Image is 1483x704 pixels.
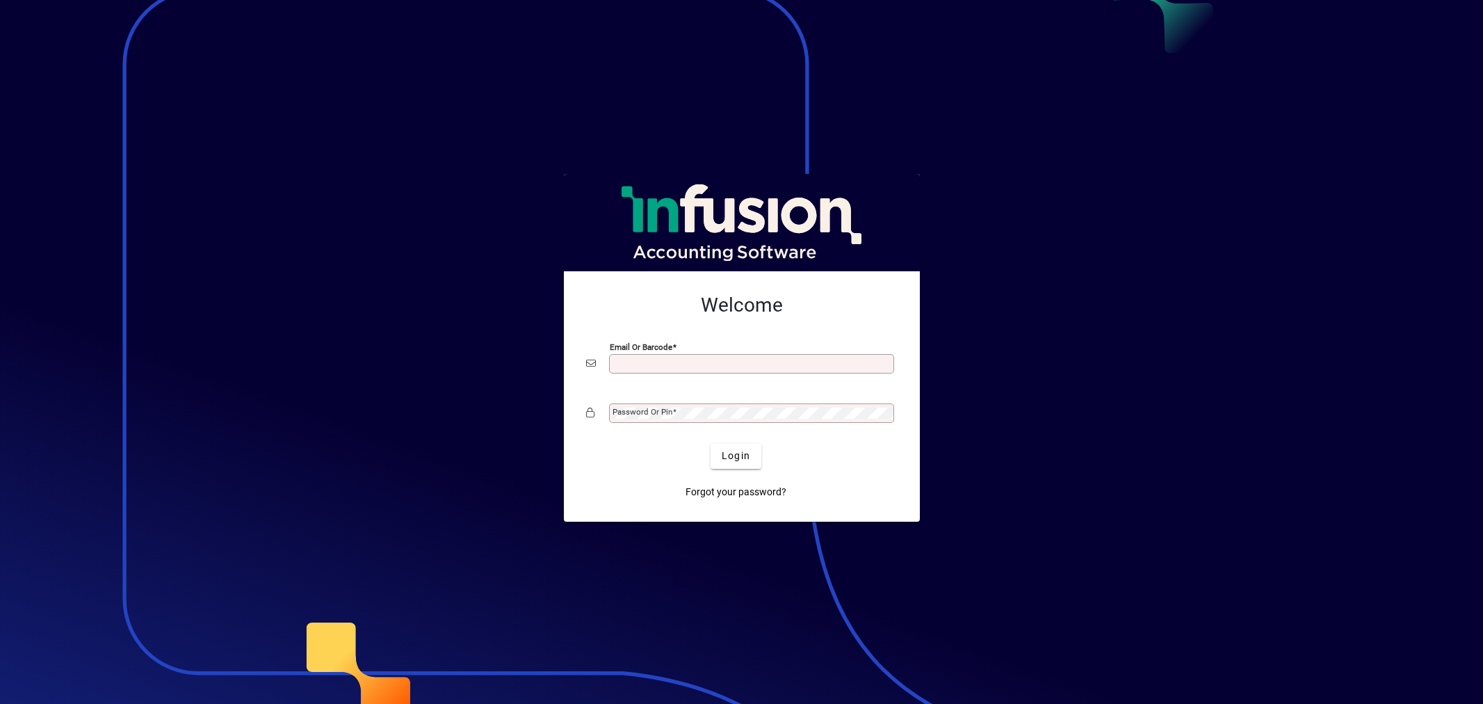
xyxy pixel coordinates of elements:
[610,342,672,351] mat-label: Email or Barcode
[613,407,672,417] mat-label: Password or Pin
[686,485,786,499] span: Forgot your password?
[711,444,761,469] button: Login
[586,294,898,317] h2: Welcome
[680,480,792,505] a: Forgot your password?
[722,449,750,463] span: Login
